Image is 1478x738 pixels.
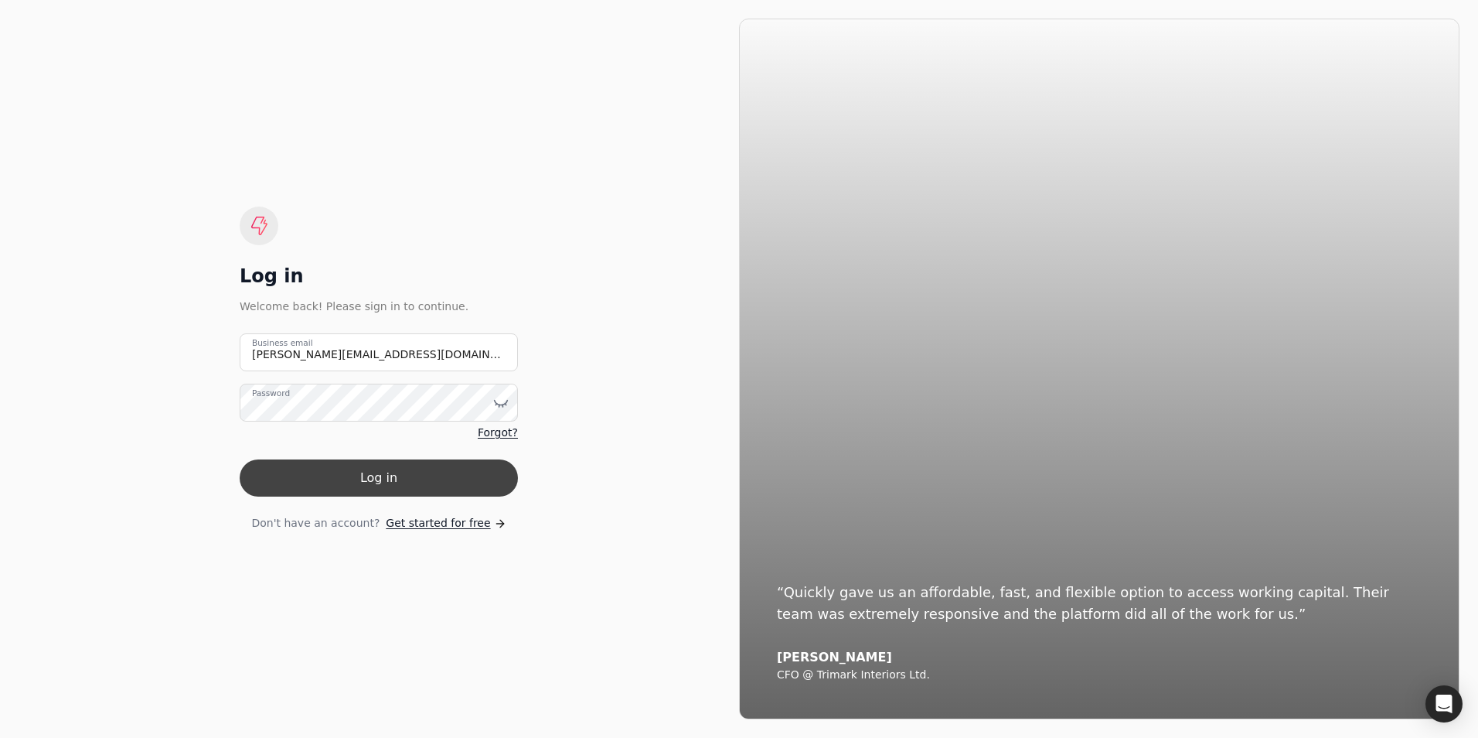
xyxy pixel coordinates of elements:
[240,298,518,315] div: Welcome back! Please sign in to continue.
[777,668,1422,682] div: CFO @ Trimark Interiors Ltd.
[251,515,380,531] span: Don't have an account?
[478,425,518,441] a: Forgot?
[252,337,313,350] label: Business email
[240,264,518,289] div: Log in
[252,388,290,400] label: Password
[386,515,506,531] a: Get started for free
[1425,685,1463,723] div: Open Intercom Messenger
[240,460,518,497] button: Log in
[777,582,1422,625] div: “Quickly gave us an affordable, fast, and flexible option to access working capital. Their team w...
[386,515,490,531] span: Get started for free
[777,650,1422,665] div: [PERSON_NAME]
